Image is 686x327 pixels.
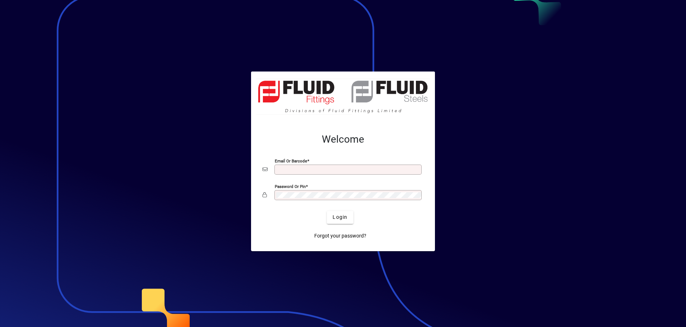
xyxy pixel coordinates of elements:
a: Forgot your password? [311,230,369,243]
span: Login [333,213,347,221]
mat-label: Password or Pin [275,184,306,189]
h2: Welcome [263,133,423,146]
button: Login [327,211,353,224]
mat-label: Email or Barcode [275,158,307,163]
span: Forgot your password? [314,232,366,240]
